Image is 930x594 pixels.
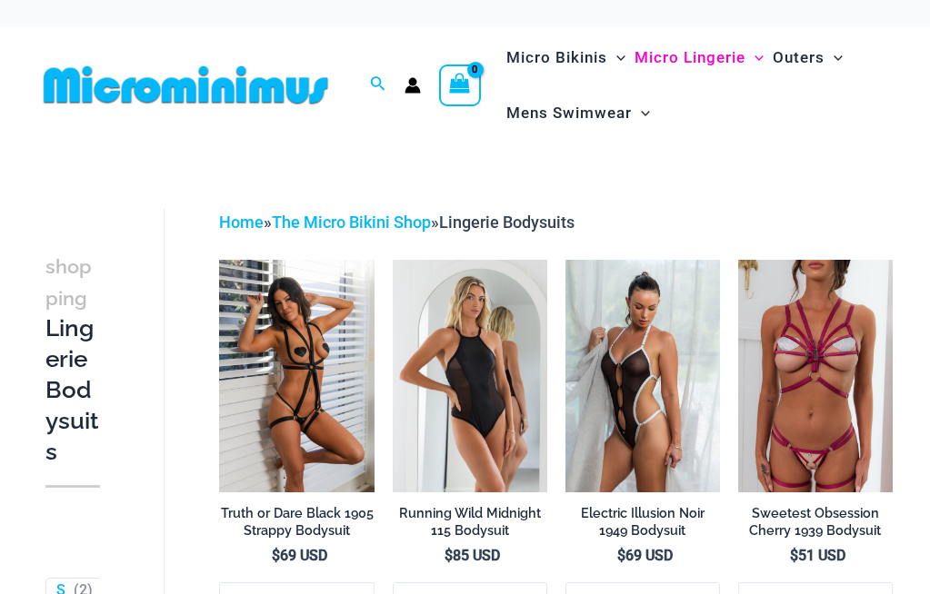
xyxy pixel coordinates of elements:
a: Electric Illusion Noir 1949 Bodysuit 03Electric Illusion Noir 1949 Bodysuit 04Electric Illusion N... [565,260,720,491]
bdi: 51 USD [790,547,845,564]
a: Truth or Dare Black 1905 Bodysuit 611 Micro 07Truth or Dare Black 1905 Bodysuit 611 Micro 05Truth... [219,260,374,491]
a: OutersMenu ToggleMenu Toggle [768,30,847,85]
img: MM SHOP LOGO FLAT [36,64,335,105]
span: Micro Bikinis [506,35,607,81]
a: Home [219,213,264,232]
a: Sweetest Obsession Cherry 1939 Bodysuit [738,505,893,546]
img: Truth or Dare Black 1905 Bodysuit 611 Micro 07 [219,260,374,491]
span: Lingerie Bodysuits [439,213,575,232]
span: Micro Lingerie [635,35,745,81]
a: Micro LingerieMenu ToggleMenu Toggle [630,30,768,85]
bdi: 69 USD [272,547,327,564]
span: Menu Toggle [745,35,764,81]
a: Truth or Dare Black 1905 Strappy Bodysuit [219,505,374,546]
a: Running Wild Midnight 115 Bodysuit 02Running Wild Midnight 115 Bodysuit 12Running Wild Midnight 1... [393,260,547,491]
span: Outers [773,35,825,81]
span: $ [617,547,625,564]
span: Menu Toggle [632,90,650,136]
span: $ [445,547,453,564]
a: Mens SwimwearMenu ToggleMenu Toggle [502,85,655,141]
h2: Truth or Dare Black 1905 Strappy Bodysuit [219,505,374,539]
a: Account icon link [405,77,421,94]
span: $ [272,547,280,564]
img: Running Wild Midnight 115 Bodysuit 02 [393,260,547,491]
span: » » [219,213,575,232]
span: Menu Toggle [607,35,625,81]
a: Search icon link [370,74,386,96]
nav: Site Navigation [499,27,894,144]
a: The Micro Bikini Shop [272,213,431,232]
span: Menu Toggle [825,35,843,81]
h2: Sweetest Obsession Cherry 1939 Bodysuit [738,505,893,539]
h2: Electric Illusion Noir 1949 Bodysuit [565,505,720,539]
h2: Running Wild Midnight 115 Bodysuit [393,505,547,539]
img: Sweetest Obsession Cherry 1129 Bra 6119 Bottom 1939 Bodysuit 09 [738,260,893,491]
span: $ [790,547,798,564]
h3: Lingerie Bodysuits [45,251,100,468]
a: View Shopping Cart, empty [439,64,481,106]
a: Sweetest Obsession Cherry 1129 Bra 6119 Bottom 1939 Bodysuit 09Sweetest Obsession Cherry 1129 Bra... [738,260,893,491]
a: Micro BikinisMenu ToggleMenu Toggle [502,30,630,85]
span: Mens Swimwear [506,90,632,136]
a: Electric Illusion Noir 1949 Bodysuit [565,505,720,546]
span: shopping [45,255,92,310]
img: Electric Illusion Noir 1949 Bodysuit 03 [565,260,720,491]
bdi: 85 USD [445,547,500,564]
a: Running Wild Midnight 115 Bodysuit [393,505,547,546]
bdi: 69 USD [617,547,673,564]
